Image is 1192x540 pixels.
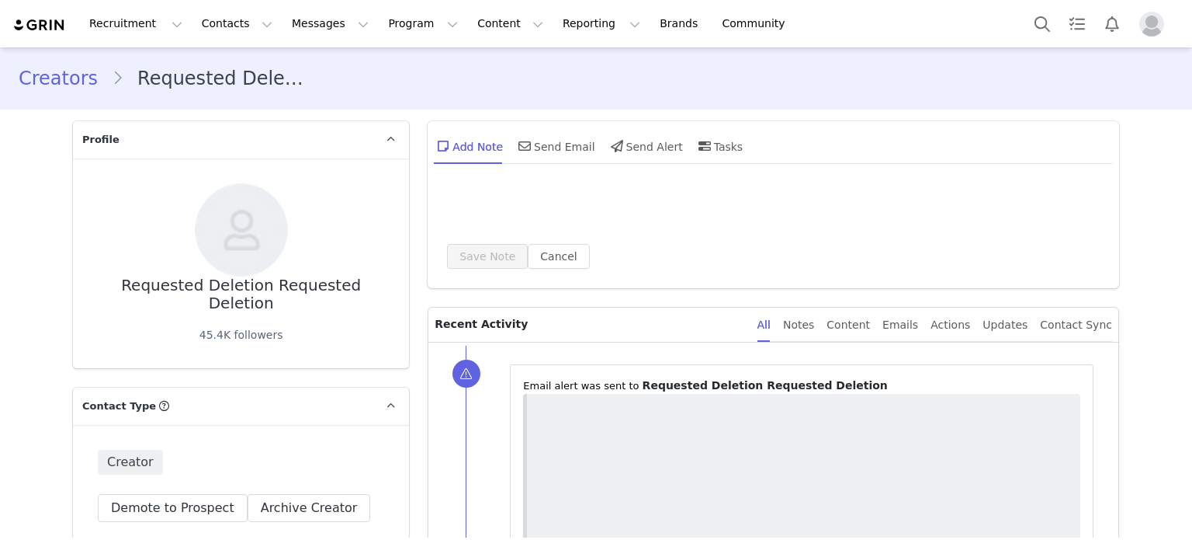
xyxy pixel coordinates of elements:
a: Creators [19,64,112,92]
div: Actions [930,308,970,343]
button: Content [468,6,553,41]
div: 45.4K followers [199,327,283,343]
button: Archive Creator [248,494,371,522]
div: All [757,308,771,343]
p: Recent Activity [435,308,744,342]
div: Content [826,308,870,343]
div: Send Email [515,127,595,165]
button: Search [1025,6,1059,41]
button: Reporting [553,6,650,41]
button: Recruitment [80,6,192,41]
span: Contact Type [82,399,156,414]
a: Community [713,6,802,41]
div: Requested Deletion Requested Deletion [98,277,384,312]
div: Emails [882,308,918,343]
img: placeholder-contacts.jpeg [195,183,288,277]
button: Messages [282,6,378,41]
div: Contact Sync [1040,308,1112,343]
button: Contacts [192,6,282,41]
div: Tasks [695,127,743,165]
button: Profile [1130,12,1180,37]
button: Save Note [447,244,528,269]
img: placeholder-profile.jpg [1139,12,1164,37]
img: grin logo [12,18,67,33]
div: Notes [783,308,814,343]
span: Requested Deletion Requested Deletion [643,379,888,392]
button: Cancel [528,244,589,269]
button: Notifications [1095,6,1129,41]
button: Program [379,6,467,41]
a: Tasks [1060,6,1094,41]
div: Add Note [434,127,503,165]
p: ⁨Email⁩ alert was sent to ⁨ ⁩ [523,378,1080,394]
button: Demote to Prospect [98,494,248,522]
a: Brands [650,6,712,41]
div: Updates [982,308,1027,343]
span: Creator [98,450,163,475]
div: Send Alert [608,127,683,165]
span: Profile [82,132,120,148]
